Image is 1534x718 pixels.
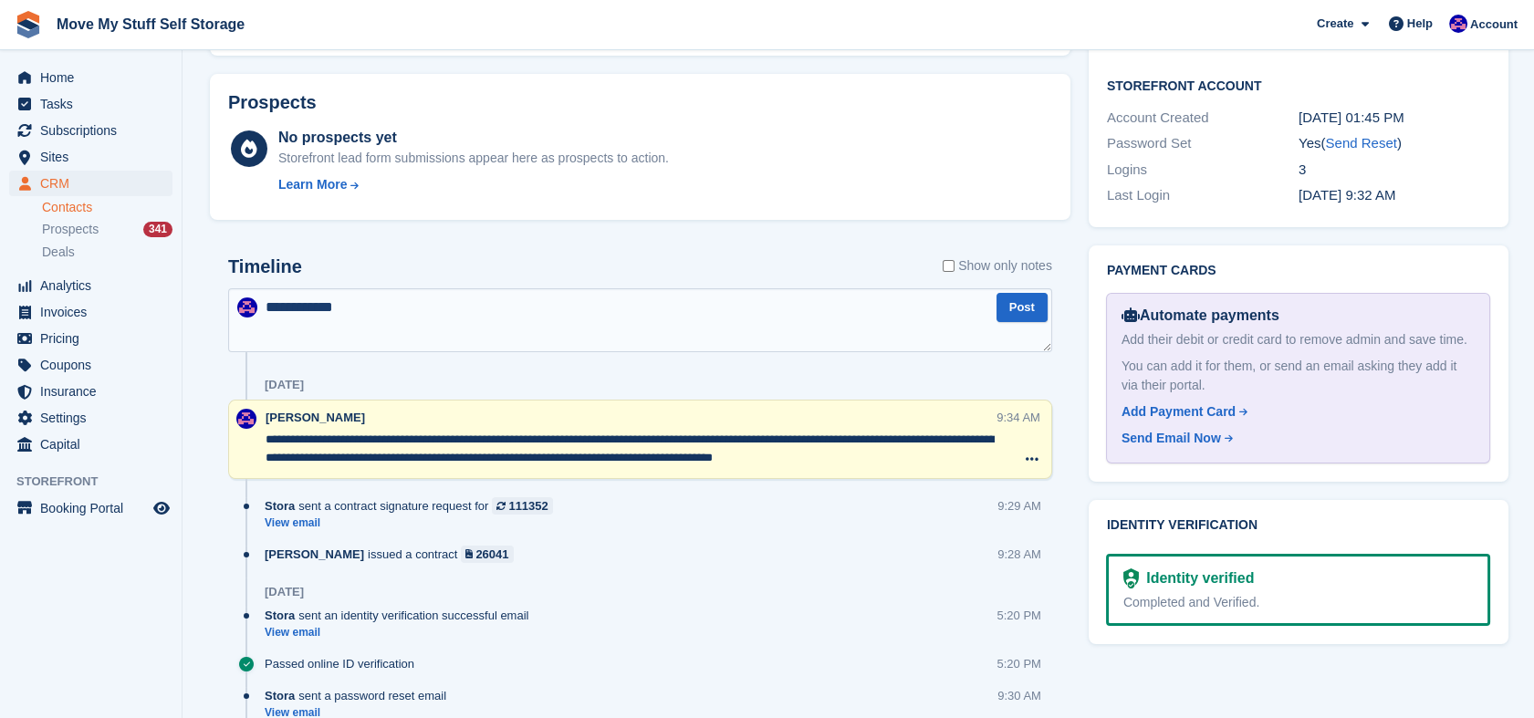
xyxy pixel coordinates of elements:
[1299,160,1490,181] div: 3
[278,127,669,149] div: No prospects yet
[1449,15,1467,33] img: Jade Whetnall
[1107,160,1299,181] div: Logins
[15,11,42,38] img: stora-icon-8386f47178a22dfd0bd8f6a31ec36ba5ce8667c1dd55bd0f319d3a0aa187defe.svg
[1107,76,1490,94] h2: Storefront Account
[9,65,172,90] a: menu
[9,273,172,298] a: menu
[265,378,304,392] div: [DATE]
[1299,108,1490,129] div: [DATE] 01:45 PM
[1122,357,1475,395] div: You can add it for them, or send an email asking they add it via their portal.
[40,495,150,521] span: Booking Portal
[1122,330,1475,349] div: Add their debit or credit card to remove admin and save time.
[265,546,364,563] span: [PERSON_NAME]
[9,326,172,351] a: menu
[1139,567,1254,589] div: Identity verified
[237,297,257,317] img: Jade Whetnall
[265,655,423,672] div: Passed online ID verification
[9,118,172,143] a: menu
[997,546,1041,563] div: 9:28 AM
[42,221,99,238] span: Prospects
[1122,429,1221,448] div: Send Email Now
[1107,108,1299,129] div: Account Created
[40,379,150,404] span: Insurance
[9,432,172,457] a: menu
[943,256,1052,276] label: Show only notes
[997,293,1048,323] button: Post
[1325,135,1396,151] a: Send Reset
[42,199,172,216] a: Contacts
[1470,16,1518,34] span: Account
[40,326,150,351] span: Pricing
[265,546,523,563] div: issued a contract
[236,409,256,429] img: Jade Whetnall
[1107,264,1490,278] h2: Payment cards
[9,352,172,378] a: menu
[943,256,955,276] input: Show only notes
[151,497,172,519] a: Preview store
[9,91,172,117] a: menu
[1320,135,1401,151] span: ( )
[42,243,172,262] a: Deals
[508,497,548,515] div: 111352
[265,497,562,515] div: sent a contract signature request for
[997,497,1041,515] div: 9:29 AM
[278,175,347,194] div: Learn More
[265,585,304,599] div: [DATE]
[997,409,1040,426] div: 9:34 AM
[42,244,75,261] span: Deals
[9,405,172,431] a: menu
[1299,133,1490,154] div: Yes
[1107,185,1299,206] div: Last Login
[997,655,1040,672] div: 5:20 PM
[40,405,150,431] span: Settings
[997,607,1040,624] div: 5:20 PM
[1123,593,1473,612] div: Completed and Verified.
[278,149,669,168] div: Storefront lead form submissions appear here as prospects to action.
[40,91,150,117] span: Tasks
[42,220,172,239] a: Prospects 341
[265,687,455,704] div: sent a password reset email
[9,144,172,170] a: menu
[1123,568,1139,588] img: Identity Verification Ready
[265,625,537,640] a: View email
[1407,15,1433,33] span: Help
[1122,402,1467,421] a: Add Payment Card
[266,411,365,424] span: [PERSON_NAME]
[278,175,669,194] a: Learn More
[40,352,150,378] span: Coupons
[1299,187,1395,203] time: 2025-10-01 08:32:20 UTC
[228,92,317,113] h2: Prospects
[9,171,172,196] a: menu
[461,546,513,563] a: 26041
[40,432,150,457] span: Capital
[49,9,252,39] a: Move My Stuff Self Storage
[265,607,537,624] div: sent an identity verification successful email
[475,546,508,563] div: 26041
[40,273,150,298] span: Analytics
[9,379,172,404] a: menu
[40,144,150,170] span: Sites
[1107,133,1299,154] div: Password Set
[997,687,1041,704] div: 9:30 AM
[228,256,302,277] h2: Timeline
[265,515,562,531] a: View email
[265,687,295,704] span: Stora
[265,497,295,515] span: Stora
[1317,15,1353,33] span: Create
[40,299,150,325] span: Invoices
[143,222,172,237] div: 341
[40,65,150,90] span: Home
[9,299,172,325] a: menu
[40,118,150,143] span: Subscriptions
[16,473,182,491] span: Storefront
[9,495,172,521] a: menu
[492,497,552,515] a: 111352
[1107,518,1490,533] h2: Identity verification
[40,171,150,196] span: CRM
[1122,305,1475,327] div: Automate payments
[265,607,295,624] span: Stora
[1122,402,1236,421] div: Add Payment Card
